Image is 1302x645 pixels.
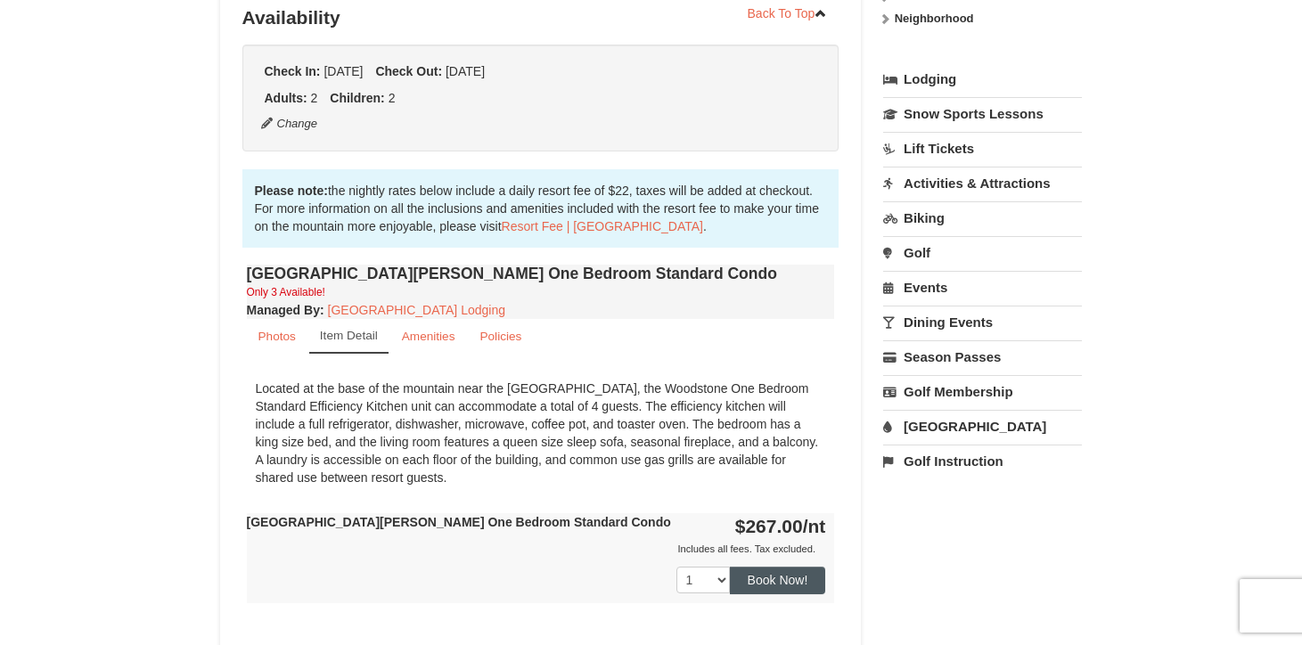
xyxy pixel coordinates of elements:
strong: Check In: [265,64,321,78]
a: [GEOGRAPHIC_DATA] Lodging [328,303,505,317]
a: [GEOGRAPHIC_DATA] [883,410,1082,443]
span: 2 [389,91,396,105]
a: Resort Fee | [GEOGRAPHIC_DATA] [502,219,703,233]
strong: [GEOGRAPHIC_DATA][PERSON_NAME] One Bedroom Standard Condo [247,515,671,529]
a: Lift Tickets [883,132,1082,165]
a: Golf Instruction [883,445,1082,478]
a: Events [883,271,1082,304]
span: /nt [803,516,826,536]
a: Golf [883,236,1082,269]
strong: Children: [330,91,384,105]
div: Located at the base of the mountain near the [GEOGRAPHIC_DATA], the Woodstone One Bedroom Standar... [247,371,835,495]
a: Biking [883,201,1082,234]
button: Change [260,114,319,134]
a: Activities & Attractions [883,167,1082,200]
button: Book Now! [730,567,826,593]
span: [DATE] [323,64,363,78]
span: 2 [311,91,318,105]
small: Photos [258,330,296,343]
a: Snow Sports Lessons [883,97,1082,130]
small: Policies [479,330,521,343]
strong: : [247,303,324,317]
a: Amenities [390,319,467,354]
a: Dining Events [883,306,1082,339]
a: Item Detail [309,319,389,354]
strong: Neighborhood [895,12,974,25]
strong: Adults: [265,91,307,105]
div: Includes all fees. Tax excluded. [247,540,826,558]
small: Only 3 Available! [247,286,325,298]
a: Lodging [883,63,1082,95]
a: Photos [247,319,307,354]
a: Policies [468,319,533,354]
h4: [GEOGRAPHIC_DATA][PERSON_NAME] One Bedroom Standard Condo [247,265,835,282]
small: Amenities [402,330,455,343]
div: the nightly rates below include a daily resort fee of $22, taxes will be added at checkout. For m... [242,169,839,248]
a: Golf Membership [883,375,1082,408]
small: Item Detail [320,329,378,342]
strong: Check Out: [375,64,442,78]
span: [DATE] [446,64,485,78]
strong: $267.00 [735,516,826,536]
span: Managed By [247,303,320,317]
strong: Please note: [255,184,328,198]
a: Season Passes [883,340,1082,373]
